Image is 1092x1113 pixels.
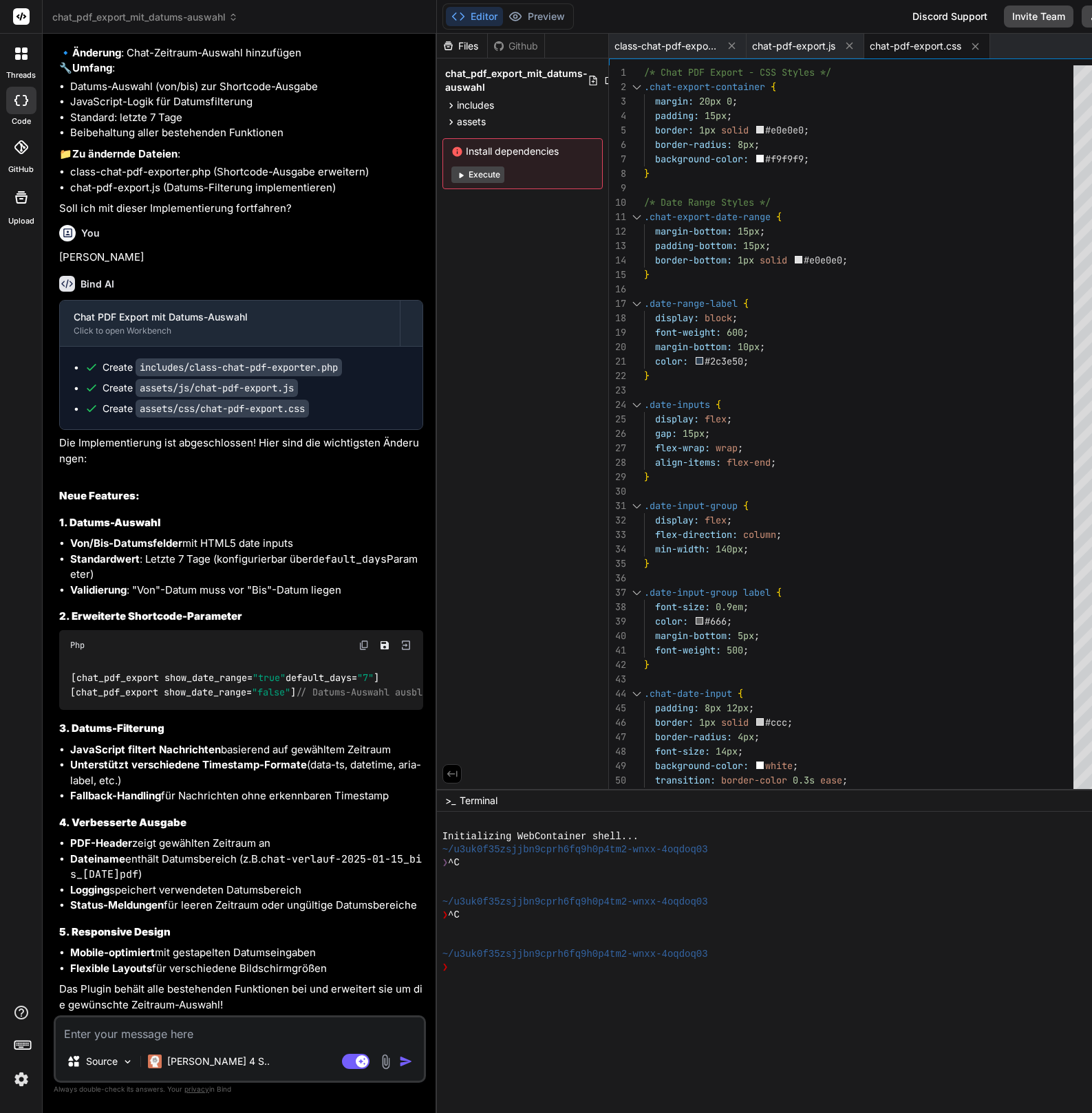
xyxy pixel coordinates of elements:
span: margin-bottom: [655,629,732,642]
span: #ccc [765,716,787,728]
span: ; [760,341,765,353]
span: "false" [252,686,290,698]
span: } [644,471,650,483]
div: 5 [609,123,626,138]
span: ; [705,427,710,440]
span: 15px [705,109,727,122]
div: 43 [609,672,626,687]
label: threads [6,69,36,81]
div: 47 [609,730,626,744]
div: Create [103,360,342,374]
span: { [743,297,749,310]
button: Preview [503,7,570,26]
div: Discord Support [904,6,996,28]
div: 42 [609,658,626,672]
h6: You [81,226,100,240]
div: 10 [609,195,626,210]
span: /* Chat PDF Export - CSS Styles */ [644,66,831,78]
code: includes/class-chat-pdf-exporter.php [136,358,342,376]
span: } [644,557,650,570]
span: Install dependencies [451,144,594,158]
label: GitHub [8,164,34,175]
li: : "Von"-Datum muss vor "Bis"-Datum liegen [70,583,423,598]
span: padding: [655,702,699,714]
span: solid [721,716,749,728]
strong: 5. Responsive Design [59,925,171,938]
strong: 1. Datums-Auswahl [59,516,160,529]
li: mit HTML5 date inputs [70,536,423,552]
p: [PERSON_NAME] [59,250,423,266]
span: ; [727,514,732,526]
button: Execute [451,166,504,183]
div: Github [488,39,544,53]
div: 44 [609,687,626,701]
img: settings [10,1068,33,1091]
span: 4px [738,731,754,743]
h6: Bind AI [81,277,114,291]
div: 51 [609,788,626,802]
div: 19 [609,325,626,340]
div: 15 [609,268,626,282]
span: ; [804,153,809,165]
span: 600 [727,326,743,338]
p: Die Implementierung ist abgeschlossen! Hier sind die wichtigsten Änderungen: [59,435,423,466]
span: .chat-date-input [644,687,732,700]
span: color: [655,615,688,627]
strong: 2. Erweiterte Shortcode-Parameter [59,609,242,623]
strong: Validierung [70,583,127,596]
div: 17 [609,296,626,311]
p: [PERSON_NAME] 4 S.. [167,1055,270,1068]
span: >_ [445,794,456,808]
span: } [644,788,650,801]
div: 4 [609,109,626,123]
span: margin: [655,95,694,107]
strong: Umfang [72,61,112,74]
div: Chat PDF Export mit Datums-Auswahl [74,310,386,324]
span: chat-pdf-export.css [870,39,961,53]
li: JavaScript-Logik für Datumsfilterung [70,94,423,110]
span: ; [754,138,760,151]
span: Initializing WebContainer shell... [442,830,639,843]
li: (data-ts, datetime, aria-label, etc.) [70,757,423,788]
div: 28 [609,455,626,470]
div: 3 [609,94,626,109]
div: 31 [609,499,626,513]
li: für leeren Zeitraum oder ungültige Datumsbereiche [70,898,423,914]
div: 22 [609,369,626,383]
span: margin-bottom: [655,341,732,353]
div: 39 [609,614,626,629]
div: 20 [609,340,626,354]
strong: JavaScript filtert Nachrichten [70,743,221,756]
li: mit gestapelten Datumseingaben [70,945,423,961]
span: 8px [705,702,721,714]
div: 29 [609,470,626,484]
span: label [743,586,771,598]
span: ; [732,312,738,324]
strong: Zu ändernde Dateien [72,147,178,160]
strong: Mobile-optimiert [70,946,155,959]
span: .chat-export-date-range [644,210,771,223]
p: 🔹 : Chat-Zeitraum-Auswahl hinzufügen 🔧 : [59,45,423,76]
span: background-color: [655,759,749,772]
span: color: [655,355,688,367]
div: Click to collapse the range. [628,398,645,412]
code: [chat_pdf_export show_date_range= default_days= ] [chat_pdf_export show_date_range= ] [chat_pdf_e... [70,671,809,699]
span: display: [655,514,699,526]
div: 40 [609,629,626,643]
div: 26 [609,426,626,441]
span: ; [842,254,848,266]
code: chat-verlauf-2025-01-15_bis_[DATE]pdf [70,852,422,882]
li: Standard: letzte 7 Tage [70,110,423,126]
div: 50 [609,773,626,788]
img: Claude 4 Sonnet [148,1055,162,1068]
span: } [644,167,650,180]
span: #e0e0e0 [804,254,842,266]
span: font-weight: [655,644,721,656]
span: 1px [699,716,716,728]
p: Always double-check its answers. Your in Bind [54,1083,426,1096]
span: 5px [738,629,754,642]
div: 48 [609,744,626,759]
span: ~/u3uk0f35zsjjbn9cprh6fq9h0p4tm2-wnxx-4oqdoq03 [442,948,708,961]
strong: PDF-Header [70,836,132,850]
li: speichert verwendeten Datumsbereich [70,883,423,898]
